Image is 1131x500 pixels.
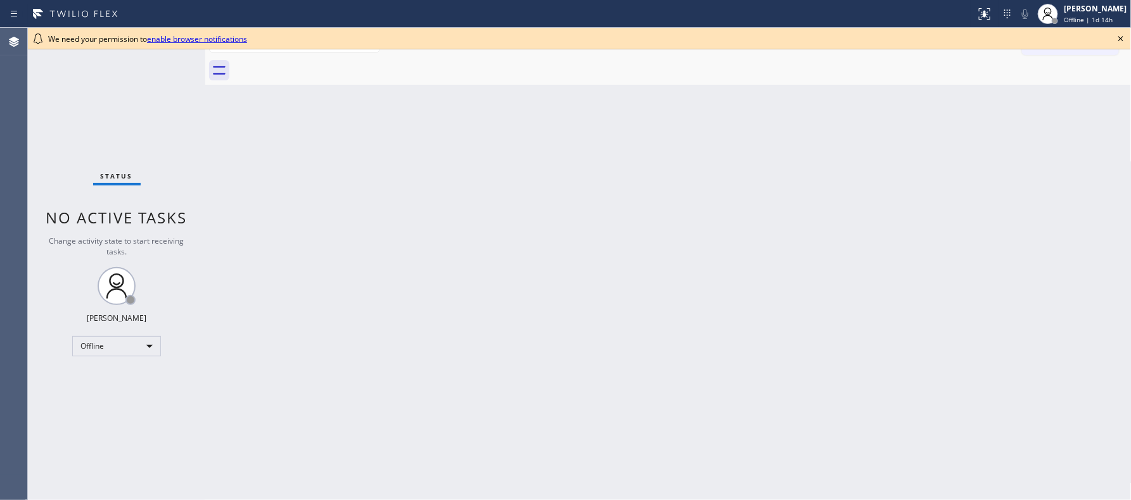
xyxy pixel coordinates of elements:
[147,34,247,44] a: enable browser notifications
[49,235,184,257] span: Change activity state to start receiving tasks.
[1064,3,1127,14] div: [PERSON_NAME]
[1016,5,1034,23] button: Mute
[1064,15,1113,24] span: Offline | 1d 14h
[101,172,133,180] span: Status
[46,207,188,228] span: No active tasks
[48,34,247,44] span: We need your permission to
[72,336,161,356] div: Offline
[87,313,146,323] div: [PERSON_NAME]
